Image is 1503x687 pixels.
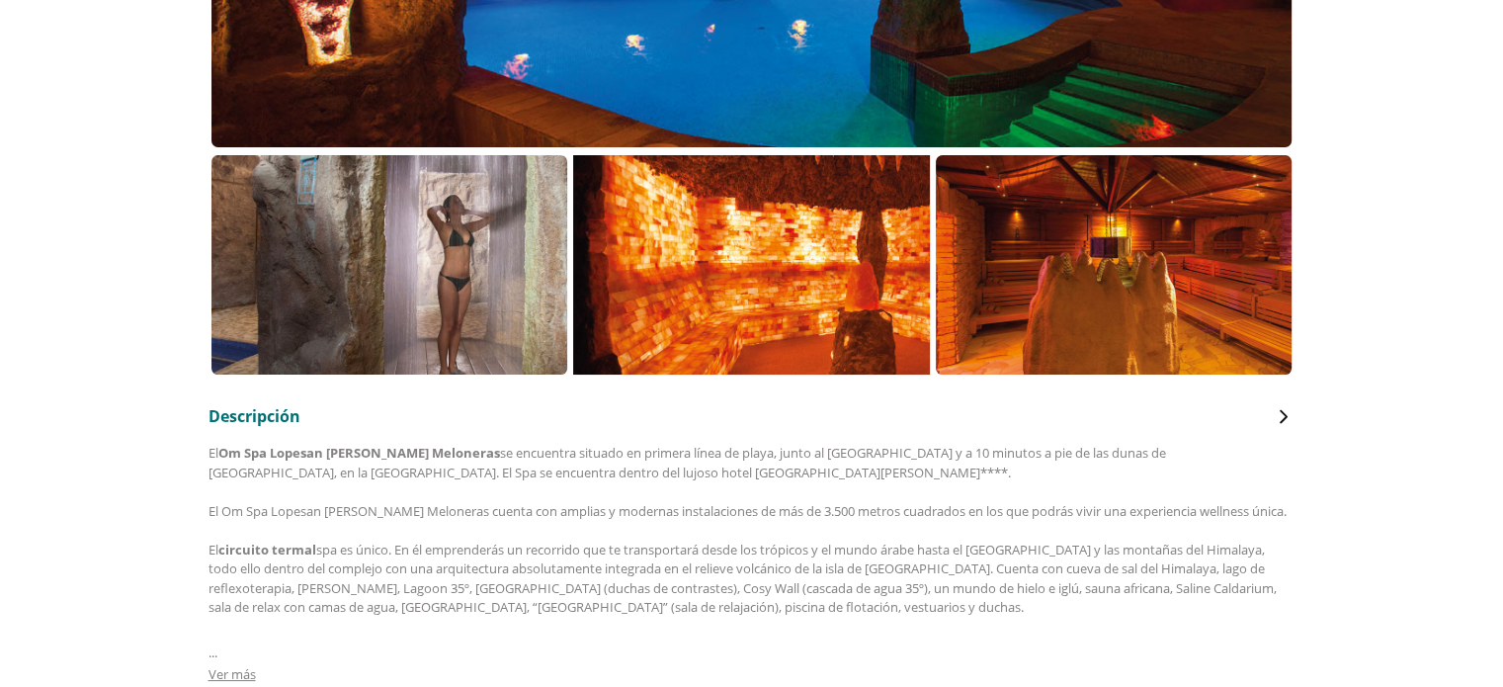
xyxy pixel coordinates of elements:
[218,541,316,558] strong: circuito termal
[209,665,256,683] span: Ver más
[209,405,1295,428] button: Descripción
[209,642,217,663] span: ...
[209,665,256,685] button: Ver más
[218,444,500,462] strong: Om Spa Lopesan [PERSON_NAME] Meloneras
[209,405,300,427] span: Descripción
